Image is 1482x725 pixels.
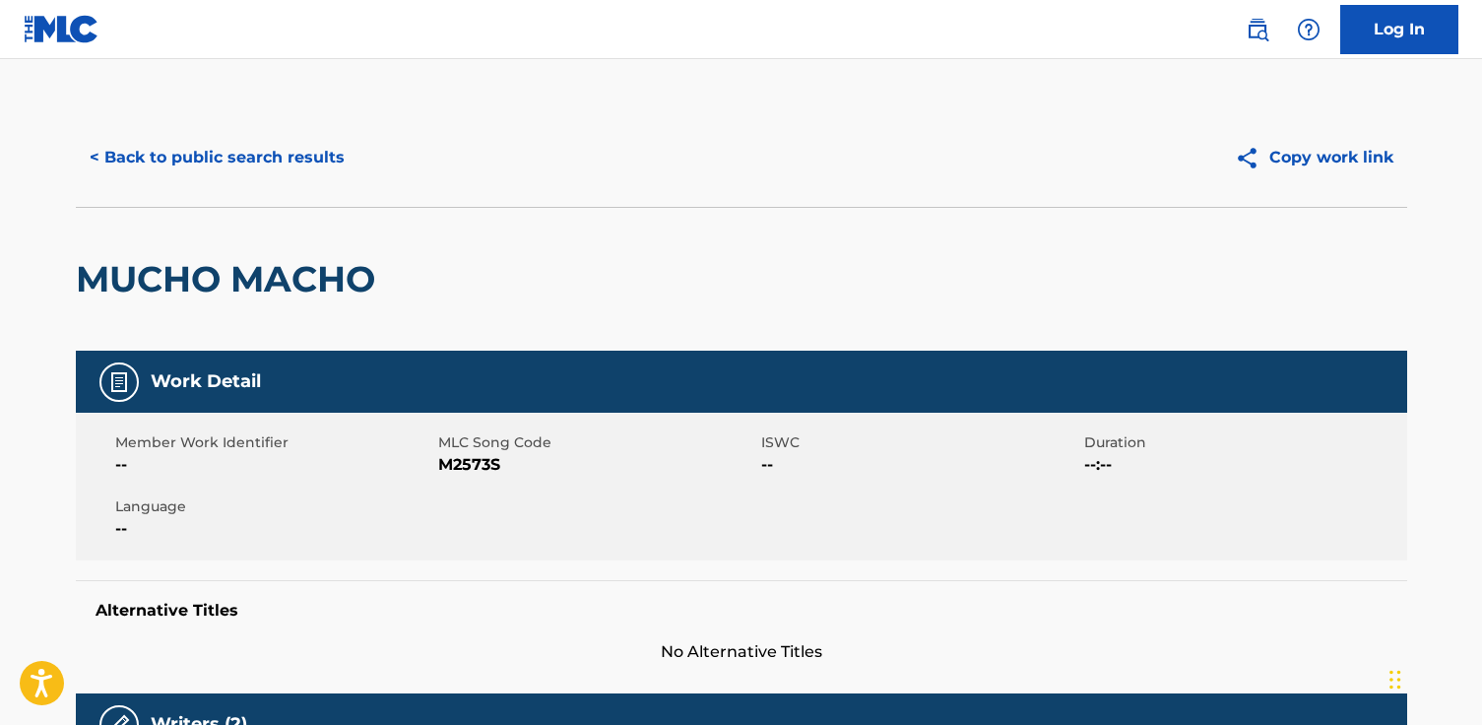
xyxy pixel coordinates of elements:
[115,496,433,517] span: Language
[115,453,433,477] span: --
[1389,650,1401,709] div: Drag
[76,133,358,182] button: < Back to public search results
[151,370,261,393] h5: Work Detail
[438,453,756,477] span: M2573S
[1235,146,1269,170] img: Copy work link
[1384,630,1482,725] iframe: Chat Widget
[438,432,756,453] span: MLC Song Code
[115,517,433,541] span: --
[76,257,385,301] h2: MUCHO MACHO
[1289,10,1328,49] div: Help
[1238,10,1277,49] a: Public Search
[115,432,433,453] span: Member Work Identifier
[1084,432,1402,453] span: Duration
[1246,18,1269,41] img: search
[96,601,1387,621] h5: Alternative Titles
[24,15,99,43] img: MLC Logo
[761,432,1079,453] span: ISWC
[76,640,1407,664] span: No Alternative Titles
[1084,453,1402,477] span: --:--
[107,370,131,394] img: Work Detail
[1221,133,1407,182] button: Copy work link
[1340,5,1458,54] a: Log In
[1297,18,1321,41] img: help
[761,453,1079,477] span: --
